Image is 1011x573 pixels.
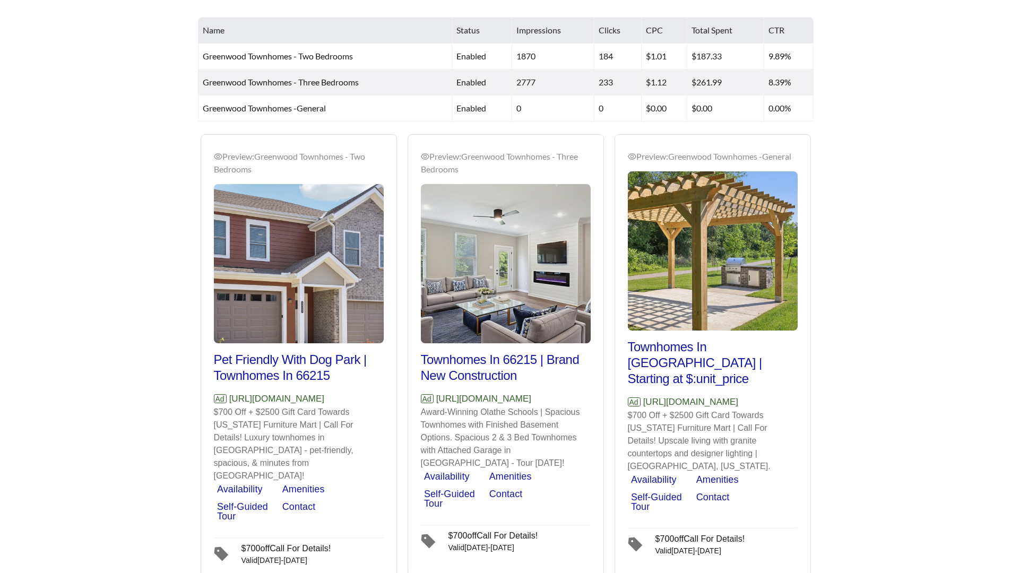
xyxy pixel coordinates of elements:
span: CTR [768,25,784,35]
div: Valid [DATE] - [DATE] [448,540,538,552]
div: Preview: Greenwood Townhomes - Three Bedrooms [421,150,591,176]
span: enabled [456,103,486,113]
a: Self-Guided Tour [631,492,682,512]
td: 184 [594,44,642,70]
span: Greenwood Townhomes - Three Bedrooms [203,77,359,87]
td: 9.89% [764,44,813,70]
a: Availability [631,474,677,485]
td: 0.00% [764,95,813,121]
h2: Townhomes In [GEOGRAPHIC_DATA] | Starting at $:unit_price [628,339,798,387]
td: $187.33 [687,44,764,70]
th: Name [198,18,453,44]
td: 2777 [512,70,594,95]
td: $0.00 [687,95,764,121]
span: enabled [456,51,486,61]
p: Award-Winning Olathe Schools | Spacious Townhomes with Finished Basement Options. Spacious 2 & 3 ... [421,406,591,470]
h2: Townhomes In 66215 | Brand New Construction [421,352,591,384]
th: Clicks [594,18,642,44]
td: $261.99 [687,70,764,95]
td: 233 [594,70,642,95]
td: $1.12 [642,70,687,95]
div: Valid [DATE] - [DATE] [655,543,745,555]
span: enabled [456,77,486,87]
a: Amenities [696,474,739,485]
td: 0 [512,95,594,121]
span: CPC [646,25,663,35]
td: $0.00 [642,95,687,121]
td: $1.01 [642,44,687,70]
a: Amenities [489,471,532,482]
a: Availability [424,471,470,482]
a: $700offCall For Details!Valid[DATE]-[DATE] [628,528,798,559]
td: 1870 [512,44,594,70]
span: Greenwood Townhomes - Two Bedrooms [203,51,353,61]
div: $ 700 off Call For Details! [448,532,538,540]
a: Self-Guided Tour [424,489,475,509]
span: eye [421,152,429,161]
td: 0 [594,95,642,121]
span: Greenwood Townhomes -General [203,103,326,113]
div: $ 700 off Call For Details! [655,535,745,543]
img: Preview_Greenwood Townhomes -General [628,171,798,331]
a: Contact [696,492,730,502]
img: Preview_Greenwood Townhomes - Three Bedrooms [421,184,591,343]
a: Contact [489,489,523,499]
p: [URL][DOMAIN_NAME] [421,392,591,406]
span: tag [628,531,651,558]
td: 8.39% [764,70,813,95]
th: Impressions [512,18,594,44]
th: Total Spent [687,18,764,44]
p: $700 Off + $2500 Gift Card Towards [US_STATE] Furniture Mart | Call For Details! Upscale living w... [628,409,798,473]
span: Ad [628,397,641,406]
span: Ad [421,394,434,403]
a: $700offCall For Details!Valid[DATE]-[DATE] [421,525,591,556]
span: eye [628,152,636,161]
span: tag [421,527,444,555]
p: [URL][DOMAIN_NAME] [628,395,798,409]
div: Preview: Greenwood Townhomes -General [628,150,798,163]
th: Status [452,18,512,44]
